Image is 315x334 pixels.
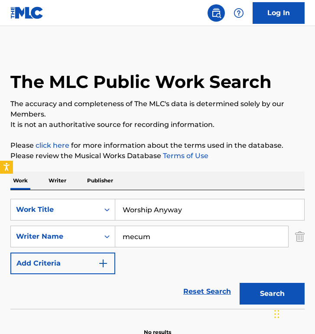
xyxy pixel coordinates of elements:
div: Writer Name [16,231,94,242]
p: It is not an authoritative source for recording information. [10,120,305,130]
p: Publisher [84,172,116,190]
p: Please for more information about the terms used in the database. [10,140,305,151]
iframe: Chat Widget [272,292,315,334]
p: Writer [46,172,69,190]
p: Please review the Musical Works Database [10,151,305,161]
h1: The MLC Public Work Search [10,71,272,93]
a: click here [36,141,69,149]
img: 9d2ae6d4665cec9f34b9.svg [98,258,108,269]
img: help [234,8,244,18]
img: Delete Criterion [295,226,305,247]
a: Public Search [208,4,225,22]
button: Add Criteria [10,253,115,274]
img: MLC Logo [10,6,44,19]
a: Log In [253,2,305,24]
img: search [211,8,221,18]
a: Terms of Use [161,152,208,160]
form: Search Form [10,199,305,309]
div: Help [230,4,247,22]
div: Work Title [16,204,94,215]
button: Search [240,283,305,305]
div: Drag [274,301,279,327]
p: The accuracy and completeness of The MLC's data is determined solely by our Members. [10,99,305,120]
a: Reset Search [179,282,235,301]
p: Work [10,172,30,190]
